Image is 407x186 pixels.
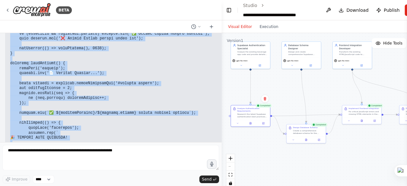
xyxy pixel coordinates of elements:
button: Delete node [261,94,269,103]
button: View output [244,121,257,125]
button: Execution [256,23,282,31]
g: Edge from f55dffbe-c0e1-446f-9d26-ccaeb843ea5d to beeaf0f3-5d26-4f0b-90cb-be890c5ec606 [272,113,340,118]
button: Click to speak your automation idea [207,159,217,169]
span: gpt-4o-mini [287,59,299,62]
button: View output [355,119,369,123]
div: Version 1 [227,38,243,43]
g: Edge from b818a832-4ac4-490f-b669-1f3bcf8d3789 to beeaf0f3-5d26-4f0b-90cb-be890c5ec606 [328,113,340,135]
div: Fix critical JavaScript errors and missing HTML elements in the beverage app. The entire applicat... [349,110,380,115]
span: gpt-4o-mini [338,59,349,62]
div: Create a comprehensive database schema for the beverage tracking application based on the current... [293,129,324,134]
button: Open in side panel [258,121,269,125]
button: Hide Tools [372,38,406,48]
g: Edge from beeaf0f3-5d26-4f0b-90cb-be890c5ec606 to 1a80ff44-8825-4889-8e61-aaf09bc64521 [383,113,397,116]
button: Open in side panel [369,119,380,123]
g: Edge from fee11bdf-898b-40de-bab1-e6683a76615b to f55dffbe-c0e1-446f-9d26-ccaeb843ea5d [249,71,252,103]
button: zoom in [226,154,235,162]
a: Studio [243,3,257,8]
button: Open in side panel [314,138,324,142]
div: Completed [311,123,328,127]
span: Improve [12,177,27,182]
div: Analyze the existing beverage app code and provide detailed implementation guidance for integrati... [238,51,268,56]
div: CompletedAnalyze Authentication RequirementsResearch the latest Supabase authentication best prac... [231,105,271,127]
nav: breadcrumb [243,2,318,18]
div: Implement Frontend Integration [349,107,379,110]
button: Send [199,176,219,183]
div: Transform the existing HTML/JavaScript code to integrate with real Supabase data, replace hardcod... [339,51,370,56]
span: Publish [384,7,400,13]
div: Supabase Authentication SpecialistAnalyze the existing beverage app code and provide detailed imp... [231,41,271,69]
button: Publish [374,4,402,16]
span: Hide Tools [383,41,403,46]
span: Download [346,7,369,13]
g: Edge from f55dffbe-c0e1-446f-9d26-ccaeb843ea5d to b818a832-4ac4-490f-b669-1f3bcf8d3789 [272,114,285,135]
button: Download [336,4,371,16]
div: Design Database Schema [293,126,318,129]
div: Design and create comprehensive Supabase database schema for the beverage tracking application, i... [288,51,319,56]
div: Frontend Integration Developer [339,44,370,50]
button: Switch to previous chat [189,23,204,31]
g: Edge from 079c17eb-e922-49c3-8727-e06f71a82dfd to beeaf0f3-5d26-4f0b-90cb-be890c5ec606 [351,71,363,103]
button: Improve [3,175,30,183]
img: Logo [13,3,51,17]
div: Completed [367,104,383,107]
div: BETA [56,6,72,14]
div: Database Schema DesignerDesign and create comprehensive Supabase database schema for the beverage... [282,41,321,69]
button: Hide left sidebar [225,6,232,15]
button: Start a new chat [206,23,217,31]
div: Completed [256,104,272,107]
div: Database Schema Designer [288,44,319,50]
div: CompletedImplement Frontend IntegrationFix critical JavaScript errors and missing HTML elements i... [342,105,382,124]
button: Visual Editor [224,23,256,31]
span: gpt-4o-mini [237,59,248,62]
button: fit view [226,171,235,179]
button: View output [300,138,313,142]
div: Analyze Authentication Requirements [238,107,268,112]
button: Open in side panel [302,64,320,67]
div: Research the latest Supabase authentication best practices and analyze the current beverage app c... [238,113,268,118]
button: Open in side panel [251,64,269,67]
div: CompletedDesign Database SchemaCreate a comprehensive database schema for the beverage tracking a... [286,124,326,143]
g: Edge from cbfb89a7-fffc-40a5-b662-1aa7c1dae29a to b818a832-4ac4-490f-b669-1f3bcf8d3789 [300,67,308,122]
button: Open in side panel [353,64,371,67]
div: Supabase Authentication Specialist [238,44,268,50]
span: Send [202,177,211,182]
div: Frontend Integration DeveloperTransform the existing HTML/JavaScript code to integrate with real ... [333,41,372,69]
